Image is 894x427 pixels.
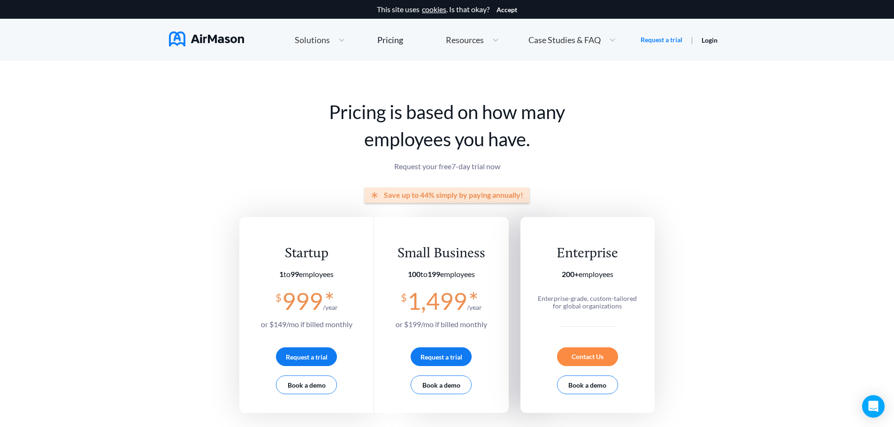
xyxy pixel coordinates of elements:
span: $ [401,288,407,303]
a: Login [702,36,718,44]
button: Book a demo [276,375,337,394]
section: employees [396,270,487,278]
span: or $ 199 /mo if billed monthly [396,320,487,329]
b: 1 [279,270,283,278]
div: Small Business [396,245,487,262]
div: Contact Us [557,347,618,366]
div: Pricing [377,36,403,44]
span: Resources [446,36,484,44]
img: AirMason Logo [169,31,244,46]
button: Request a trial [276,347,337,366]
a: cookies [422,5,446,14]
span: Save up to 44% simply by paying annually! [384,191,523,199]
span: $ [275,288,282,303]
a: Pricing [377,31,403,48]
b: 100 [408,270,420,278]
h1: Pricing is based on how many employees you have. [239,98,655,153]
button: Book a demo [411,375,472,394]
button: Book a demo [557,375,618,394]
span: or $ 149 /mo if billed monthly [261,320,352,329]
div: Open Intercom Messenger [862,395,885,418]
span: to [408,270,440,278]
p: Request your free 7 -day trial now [239,162,655,171]
button: Accept cookies [497,6,517,14]
span: Solutions [295,36,330,44]
button: Request a trial [411,347,472,366]
div: Startup [261,245,352,262]
section: employees [261,270,352,278]
div: Enterprise [533,245,642,262]
b: 199 [428,270,440,278]
b: 99 [290,270,299,278]
span: | [691,35,693,44]
a: Request a trial [641,35,682,45]
span: Case Studies & FAQ [528,36,601,44]
span: 999 [282,287,323,315]
span: Enterprise-grade, custom-tailored for global organizations [538,294,637,310]
b: 200+ [562,270,579,278]
section: employees [533,270,642,278]
span: 1,499 [407,287,467,315]
span: to [279,270,299,278]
